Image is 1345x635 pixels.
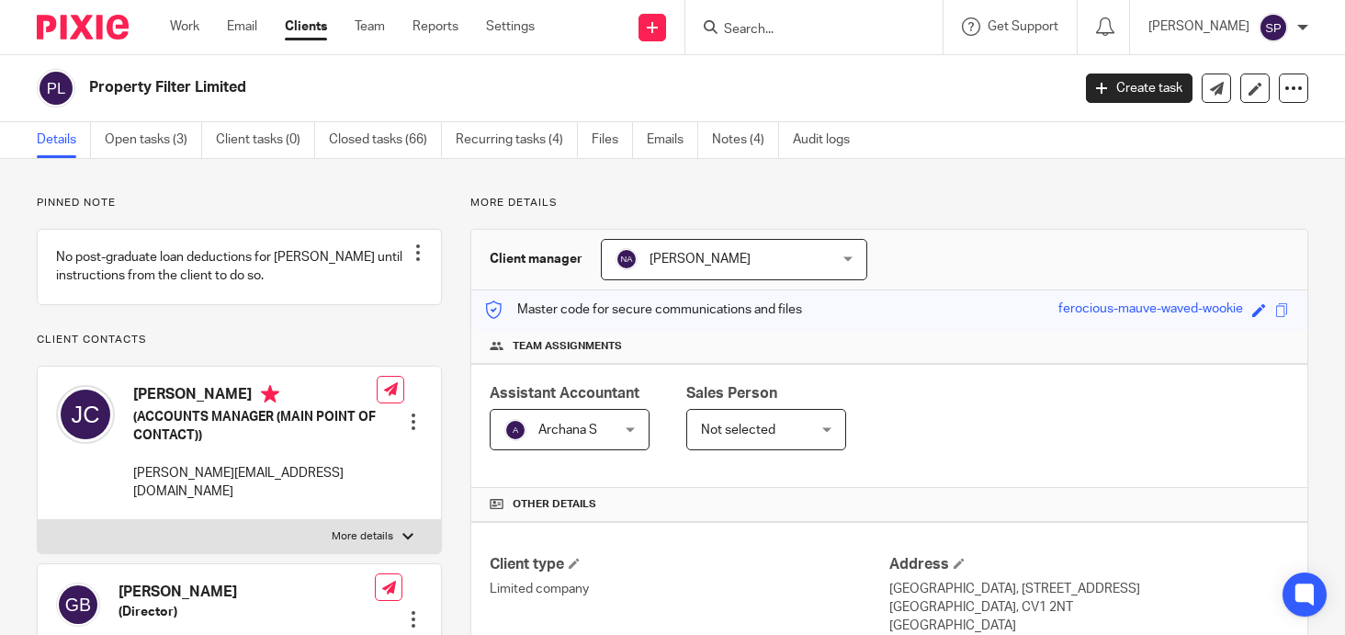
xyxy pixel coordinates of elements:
[133,385,377,408] h4: [PERSON_NAME]
[329,122,442,158] a: Closed tasks (66)
[513,339,622,354] span: Team assignments
[793,122,864,158] a: Audit logs
[889,555,1289,574] h4: Address
[686,386,777,401] span: Sales Person
[216,122,315,158] a: Client tasks (0)
[56,583,100,627] img: svg%3E
[170,17,199,36] a: Work
[616,248,638,270] img: svg%3E
[261,385,279,403] i: Primary
[490,555,889,574] h4: Client type
[413,17,458,36] a: Reports
[119,603,375,621] h5: (Director)
[513,497,596,512] span: Other details
[490,250,582,268] h3: Client manager
[490,386,639,401] span: Assistant Accountant
[89,78,865,97] h2: Property Filter Limited
[56,385,115,444] img: svg%3E
[722,22,887,39] input: Search
[37,122,91,158] a: Details
[647,122,698,158] a: Emails
[105,122,202,158] a: Open tasks (3)
[650,253,751,266] span: [PERSON_NAME]
[490,580,889,598] p: Limited company
[133,464,377,502] p: [PERSON_NAME][EMAIL_ADDRESS][DOMAIN_NAME]
[592,122,633,158] a: Files
[485,300,802,319] p: Master code for secure communications and files
[712,122,779,158] a: Notes (4)
[37,69,75,108] img: svg%3E
[37,196,442,210] p: Pinned note
[355,17,385,36] a: Team
[1086,74,1192,103] a: Create task
[889,598,1289,617] p: [GEOGRAPHIC_DATA], CV1 2NT
[332,529,393,544] p: More details
[504,419,526,441] img: svg%3E
[1058,300,1243,321] div: ferocious-mauve-waved-wookie
[538,424,597,437] span: Archana S
[133,408,377,446] h5: (ACCOUNTS MANAGER (MAIN POINT OF CONTACT))
[1259,13,1288,42] img: svg%3E
[470,196,1308,210] p: More details
[456,122,578,158] a: Recurring tasks (4)
[37,15,129,40] img: Pixie
[486,17,535,36] a: Settings
[227,17,257,36] a: Email
[889,617,1289,635] p: [GEOGRAPHIC_DATA]
[285,17,327,36] a: Clients
[1148,17,1249,36] p: [PERSON_NAME]
[988,20,1058,33] span: Get Support
[119,583,375,602] h4: [PERSON_NAME]
[37,333,442,347] p: Client contacts
[889,580,1289,598] p: [GEOGRAPHIC_DATA], [STREET_ADDRESS]
[701,424,775,437] span: Not selected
